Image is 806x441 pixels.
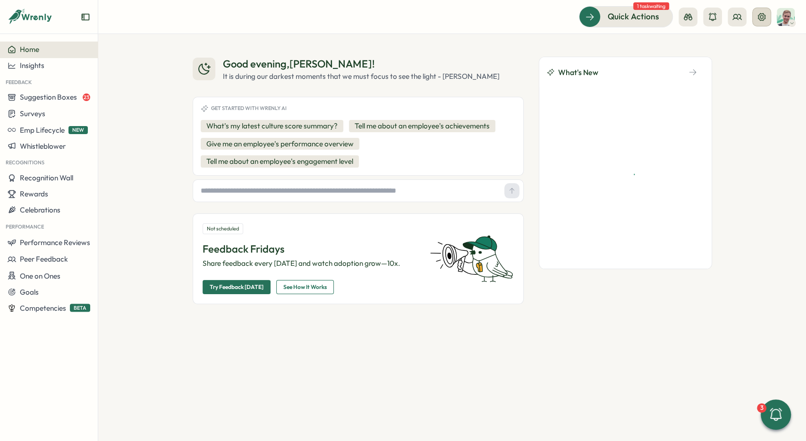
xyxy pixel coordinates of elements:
[20,173,73,182] span: Recognition Wall
[558,67,598,78] span: What's New
[20,93,77,102] span: Suggestion Boxes
[349,120,495,132] button: Tell me about an employee's achievements
[20,303,66,312] span: Competencies
[20,205,60,214] span: Celebrations
[20,45,39,54] span: Home
[608,10,659,23] span: Quick Actions
[210,280,263,294] span: Try Feedback [DATE]
[201,138,359,150] button: Give me an employee's performance overview
[203,242,419,256] p: Feedback Fridays
[579,6,673,27] button: Quick Actions
[68,126,88,134] span: NEW
[20,189,48,198] span: Rewards
[283,280,327,294] span: See How It Works
[20,61,44,70] span: Insights
[81,12,90,22] button: Expand sidebar
[203,223,243,234] div: Not scheduled
[633,2,669,10] span: 1 task waiting
[20,271,60,280] span: One on Ones
[223,57,500,71] div: Good evening , [PERSON_NAME] !
[203,280,271,294] button: Try Feedback [DATE]
[777,8,795,26] img: Matt Brooks
[201,155,359,168] button: Tell me about an employee's engagement level
[761,399,791,430] button: 3
[203,258,419,269] p: Share feedback every [DATE] and watch adoption grow—10x.
[211,105,287,111] span: Get started with Wrenly AI
[20,109,45,118] span: Surveys
[757,403,766,413] div: 3
[223,71,500,82] div: It is during our darkest moments that we must focus to see the light - [PERSON_NAME]
[20,254,68,263] span: Peer Feedback
[70,304,90,312] span: BETA
[20,238,90,247] span: Performance Reviews
[20,287,39,296] span: Goals
[20,142,66,151] span: Whistleblower
[276,280,334,294] button: See How It Works
[83,93,90,101] span: 23
[201,120,343,132] button: What's my latest culture score summary?
[20,126,65,135] span: Emp Lifecycle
